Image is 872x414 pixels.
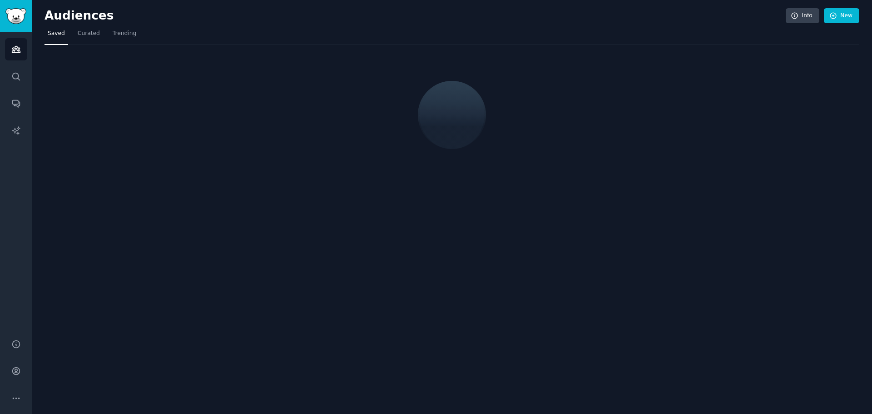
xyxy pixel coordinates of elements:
[786,8,819,24] a: Info
[113,30,136,38] span: Trending
[74,26,103,45] a: Curated
[45,26,68,45] a: Saved
[78,30,100,38] span: Curated
[45,9,786,23] h2: Audiences
[109,26,139,45] a: Trending
[48,30,65,38] span: Saved
[5,8,26,24] img: GummySearch logo
[824,8,859,24] a: New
